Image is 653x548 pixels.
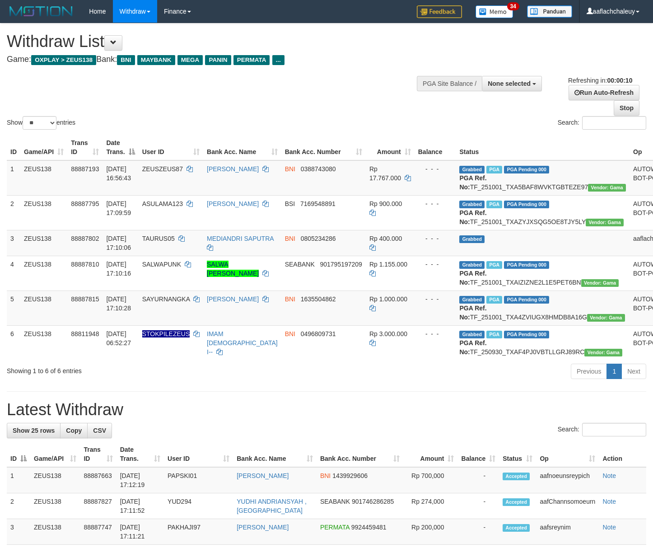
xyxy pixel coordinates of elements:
span: [DATE] 17:10:16 [106,261,131,277]
span: Marked by aafsolysreylen [486,201,502,208]
span: Marked by aafnoeunsreypich [486,166,502,173]
span: None selected [488,80,531,87]
span: Marked by aafsreyleap [486,331,502,338]
td: aafsreynim [536,519,599,545]
th: Status: activate to sort column ascending [499,441,536,467]
td: 4 [7,256,20,290]
a: Stop [614,100,639,116]
label: Search: [558,116,646,130]
td: 88887663 [80,467,116,493]
span: PERMATA [320,524,350,531]
span: PGA Pending [504,166,549,173]
span: Refreshing in: [568,77,632,84]
a: Next [621,364,646,379]
th: ID [7,135,20,160]
div: - - - [418,329,452,338]
span: Vendor URL: https://trx31.1velocity.biz [581,279,619,287]
span: ... [272,55,285,65]
th: Amount: activate to sort column ascending [366,135,415,160]
span: 88887810 [71,261,99,268]
label: Show entries [7,116,75,130]
span: TAURUS05 [142,235,175,242]
span: Copy [66,427,82,434]
th: Game/API: activate to sort column ascending [20,135,67,160]
a: [PERSON_NAME] [207,200,259,207]
span: 88887815 [71,295,99,303]
td: aafnoeunsreypich [536,467,599,493]
a: Show 25 rows [7,423,61,438]
span: Marked by aafnoeunsreypich [486,296,502,304]
label: Search: [558,423,646,436]
a: [PERSON_NAME] [207,295,259,303]
th: Balance: activate to sort column ascending [457,441,499,467]
span: BNI [117,55,135,65]
a: Note [602,472,616,479]
a: YUDHI ANDRIANSYAH , [GEOGRAPHIC_DATA] [237,498,307,514]
span: Copy 0805234286 to clipboard [301,235,336,242]
span: Vendor URL: https://trx31.1velocity.biz [584,349,622,356]
span: 34 [507,2,519,10]
a: [PERSON_NAME] [237,524,289,531]
th: Balance [415,135,456,160]
div: - - - [418,199,452,208]
span: Rp 1.155.000 [369,261,407,268]
h1: Withdraw List [7,33,426,51]
span: Vendor URL: https://trx31.1velocity.biz [587,314,625,322]
span: Show 25 rows [13,427,55,434]
span: BNI [285,295,295,303]
span: [DATE] 06:52:27 [106,330,131,347]
th: Date Trans.: activate to sort column ascending [117,441,164,467]
td: ZEUS138 [20,195,67,230]
th: Trans ID: activate to sort column ascending [67,135,103,160]
td: [DATE] 17:12:19 [117,467,164,493]
th: Bank Acc. Number: activate to sort column ascending [281,135,366,160]
span: Copy 901746286285 to clipboard [352,498,394,505]
td: - [457,467,499,493]
a: Previous [571,364,607,379]
h1: Latest Withdraw [7,401,646,419]
button: None selected [482,76,542,91]
span: Accepted [503,498,530,506]
td: TF_251001_TXA5BAF8WVKTGBTEZE97 [456,160,630,196]
span: Marked by aafanarl [486,261,502,269]
td: ZEUS138 [30,467,80,493]
span: Grabbed [459,261,485,269]
td: 5 [7,290,20,325]
th: Status [456,135,630,160]
select: Showentries [23,116,56,130]
a: [PERSON_NAME] [207,165,259,173]
td: - [457,493,499,519]
td: Rp 200,000 [403,519,458,545]
div: Showing 1 to 6 of 6 entries [7,363,266,375]
span: SEABANK [320,498,350,505]
span: PGA Pending [504,261,549,269]
input: Search: [582,423,646,436]
a: [PERSON_NAME] [237,472,289,479]
span: 88887802 [71,235,99,242]
span: BNI [285,235,295,242]
a: Copy [60,423,88,438]
td: ZEUS138 [20,290,67,325]
img: panduan.png [527,5,572,18]
span: Copy 1635504862 to clipboard [301,295,336,303]
span: Vendor URL: https://trx31.1velocity.biz [586,219,624,226]
span: Grabbed [459,235,485,243]
td: Rp 700,000 [403,467,458,493]
span: Rp 1.000.000 [369,295,407,303]
td: 2 [7,195,20,230]
span: Grabbed [459,166,485,173]
td: 88887747 [80,519,116,545]
span: [DATE] 16:56:43 [106,165,131,182]
b: PGA Ref. No: [459,339,486,356]
span: Copy 1439929606 to clipboard [332,472,368,479]
td: ZEUS138 [30,519,80,545]
td: 3 [7,230,20,256]
span: BSI [285,200,295,207]
td: PAKHAJI97 [164,519,233,545]
th: Bank Acc. Name: activate to sort column ascending [233,441,317,467]
span: MAYBANK [137,55,175,65]
div: PGA Site Balance / [417,76,482,91]
td: 88887827 [80,493,116,519]
span: [DATE] 17:10:28 [106,295,131,312]
span: [DATE] 17:10:06 [106,235,131,251]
